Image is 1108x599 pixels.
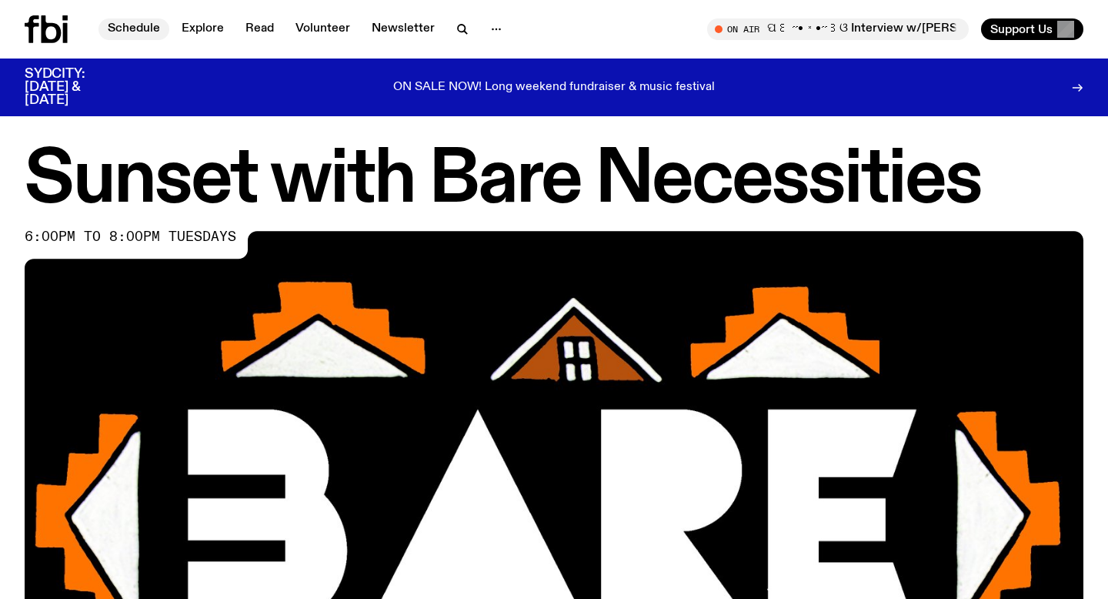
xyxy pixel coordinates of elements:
h3: SYDCITY: [DATE] & [DATE] [25,68,123,107]
a: Newsletter [362,18,444,40]
button: Support Us [981,18,1083,40]
h1: Sunset with Bare Necessities [25,146,1083,216]
button: On AirThe Bridge with [PERSON_NAME] ପ꒰ ˶• ༝ •˶꒱ଓ Interview w/[PERSON_NAME] [707,18,969,40]
a: Explore [172,18,233,40]
span: Support Us [990,22,1053,36]
p: ON SALE NOW! Long weekend fundraiser & music festival [393,81,715,95]
a: Schedule [98,18,169,40]
span: 6:00pm to 8:00pm tuesdays [25,231,236,243]
a: Volunteer [286,18,359,40]
a: Read [236,18,283,40]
